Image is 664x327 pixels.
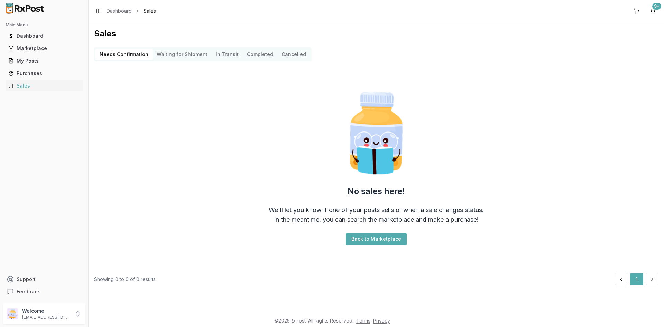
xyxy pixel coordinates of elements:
[8,57,80,64] div: My Posts
[8,33,80,39] div: Dashboard
[94,276,156,283] div: Showing 0 to 0 of 0 results
[144,8,156,15] span: Sales
[3,30,85,42] button: Dashboard
[647,6,658,17] button: 9+
[17,288,40,295] span: Feedback
[277,49,310,60] button: Cancelled
[6,80,83,92] a: Sales
[6,42,83,55] a: Marketplace
[22,315,70,320] p: [EMAIL_ADDRESS][DOMAIN_NAME]
[243,49,277,60] button: Completed
[212,49,243,60] button: In Transit
[348,186,405,197] h2: No sales here!
[107,8,156,15] nav: breadcrumb
[107,8,132,15] a: Dashboard
[95,49,153,60] button: Needs Confirmation
[3,68,85,79] button: Purchases
[6,22,83,28] h2: Main Menu
[3,55,85,66] button: My Posts
[6,55,83,67] a: My Posts
[94,28,658,39] h1: Sales
[274,215,479,225] div: In the meantime, you can search the marketplace and make a purchase!
[332,89,421,178] img: Smart Pill Bottle
[7,308,18,319] img: User avatar
[373,318,390,324] a: Privacy
[3,80,85,91] button: Sales
[8,70,80,77] div: Purchases
[22,308,70,315] p: Welcome
[3,273,85,285] button: Support
[652,3,661,10] div: 9+
[269,205,484,215] div: We'll let you know if one of your posts sells or when a sale changes status.
[6,67,83,80] a: Purchases
[6,30,83,42] a: Dashboard
[8,45,80,52] div: Marketplace
[630,273,643,285] button: 1
[346,233,407,245] button: Back to Marketplace
[356,318,370,324] a: Terms
[8,82,80,89] div: Sales
[3,285,85,298] button: Feedback
[3,3,47,14] img: RxPost Logo
[3,43,85,54] button: Marketplace
[153,49,212,60] button: Waiting for Shipment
